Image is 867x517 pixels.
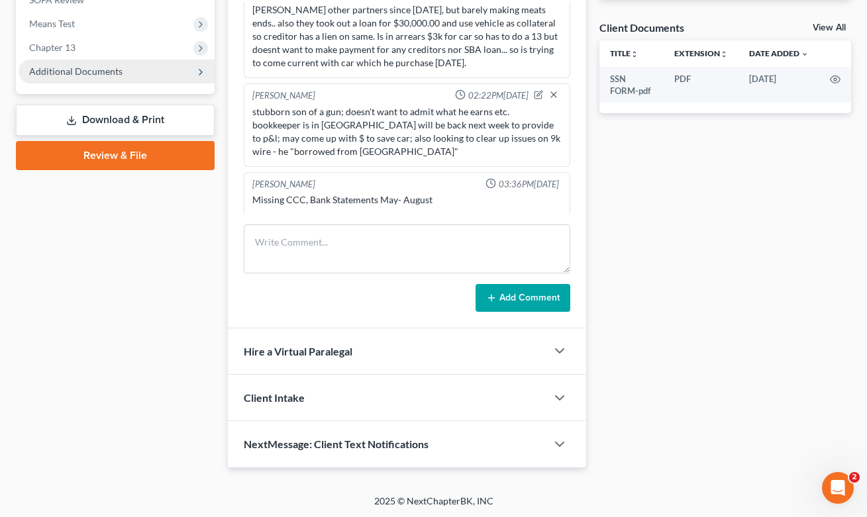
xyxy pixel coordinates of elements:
span: Means Test [29,18,75,29]
a: Date Added expand_more [749,48,809,58]
a: Titleunfold_more [610,48,638,58]
span: NextMessage: Client Text Notifications [244,438,429,450]
span: Client Intake [244,391,305,404]
a: Download & Print [16,105,215,136]
span: Chapter 13 [29,42,76,53]
span: Additional Documents [29,66,123,77]
td: PDF [664,67,739,103]
span: Hire a Virtual Paralegal [244,345,352,357]
span: 03:36PM[DATE] [499,178,559,191]
td: [DATE] [739,67,819,103]
a: Review & File [16,141,215,170]
div: [PERSON_NAME] [252,89,315,103]
iframe: Intercom live chat [822,472,854,504]
i: unfold_more [720,50,728,58]
a: Extensionunfold_more [674,48,728,58]
div: stubborn son of a gun; doesn't want to admit what he earns etc. bookkeeper is in [GEOGRAPHIC_DATA... [252,105,561,158]
td: SSN FORM-pdf [599,67,664,103]
div: Missing CCC, Bank Statements May- August [252,193,561,207]
div: Client Documents [599,21,684,34]
i: expand_more [801,50,809,58]
a: View All [813,23,846,32]
span: 02:22PM[DATE] [468,89,529,102]
i: unfold_more [631,50,638,58]
span: 2 [849,472,860,483]
button: Add Comment [476,284,570,312]
div: [PERSON_NAME] [252,178,315,191]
